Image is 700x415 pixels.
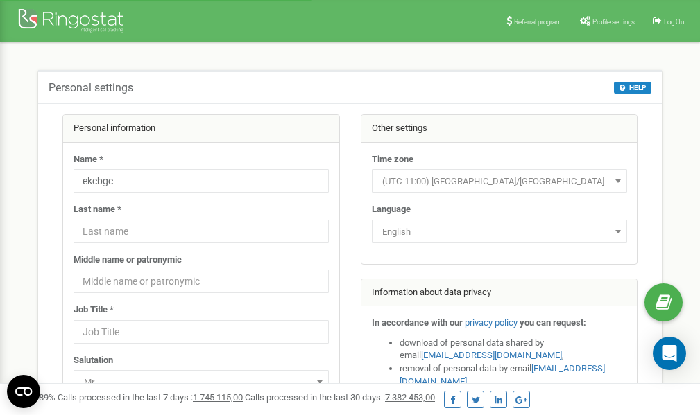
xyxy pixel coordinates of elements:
[377,172,622,191] span: (UTC-11:00) Pacific/Midway
[400,362,627,388] li: removal of personal data by email ,
[63,115,339,143] div: Personal information
[193,392,243,403] u: 1 745 115,00
[58,392,243,403] span: Calls processed in the last 7 days :
[7,375,40,408] button: Open CMP widget
[400,337,627,362] li: download of personal data shared by email ,
[74,270,329,293] input: Middle name or patronymic
[74,169,329,193] input: Name
[372,317,463,328] strong: In accordance with our
[372,220,627,243] span: English
[361,115,638,143] div: Other settings
[74,303,114,317] label: Job Title *
[361,279,638,307] div: Information about data privacy
[664,18,686,26] span: Log Out
[377,222,622,242] span: English
[421,350,562,360] a: [EMAIL_ADDRESS][DOMAIN_NAME]
[372,169,627,193] span: (UTC-11:00) Pacific/Midway
[592,18,635,26] span: Profile settings
[74,370,329,394] span: Mr.
[614,82,651,94] button: HELP
[520,317,586,328] strong: you can request:
[385,392,435,403] u: 7 382 453,00
[372,153,413,166] label: Time zone
[465,317,518,328] a: privacy policy
[372,203,411,216] label: Language
[653,337,686,370] div: Open Intercom Messenger
[78,373,324,392] span: Mr.
[74,220,329,243] input: Last name
[74,153,103,166] label: Name *
[49,82,133,94] h5: Personal settings
[74,354,113,367] label: Salutation
[514,18,562,26] span: Referral program
[74,320,329,344] input: Job Title
[74,254,182,267] label: Middle name or patronymic
[245,392,435,403] span: Calls processed in the last 30 days :
[74,203,121,216] label: Last name *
